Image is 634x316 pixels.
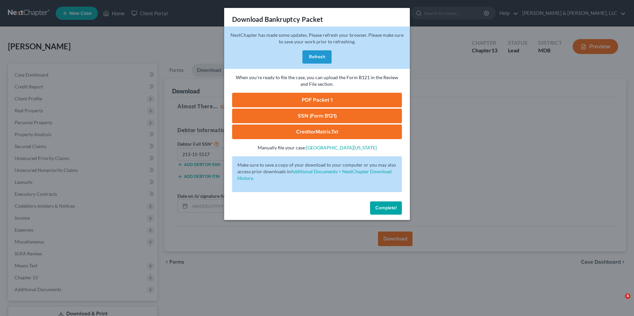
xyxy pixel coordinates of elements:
[302,50,332,64] button: Refresh
[232,125,402,139] a: CreditorMatrix.txt
[232,15,323,24] h3: Download Bankruptcy Packet
[625,293,630,299] span: 4
[232,74,402,87] p: When you're ready to file the case, you can upload the Form B121 in the Review and File section.
[237,162,397,182] p: Make sure to save a copy of your download to your computer or you may also access prior downloads in
[237,169,392,181] a: Additional Documents > NextChapter Download History.
[232,93,402,107] a: PDF Packet 1
[306,145,377,150] a: [GEOGRAPHIC_DATA][US_STATE]
[232,144,402,151] p: Manually file your case:
[375,205,397,211] span: Complete!
[232,109,402,123] a: SSN (Form B121)
[370,201,402,215] button: Complete!
[230,32,404,44] span: NextChapter has made some updates. Please refresh your browser. Please make sure to save your wor...
[611,293,627,309] iframe: Intercom live chat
